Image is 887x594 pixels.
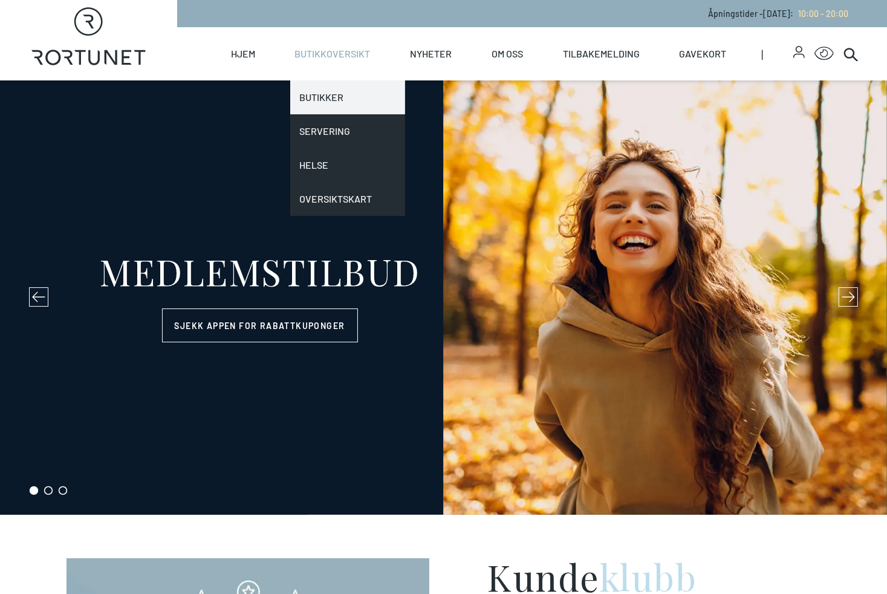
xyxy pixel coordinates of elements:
button: Open Accessibility Menu [814,44,834,64]
a: Helse [290,148,406,182]
a: Oversiktskart [290,182,406,216]
a: Butikkoversikt [295,27,371,80]
span: 10:00 - 20:00 [798,8,848,19]
a: Servering [290,114,406,148]
div: MEDLEMSTILBUD [99,253,420,289]
p: Åpningstider - [DATE] : [708,7,848,20]
a: 10:00 - 20:00 [793,8,848,19]
a: Butikker [290,80,406,114]
a: Om oss [492,27,523,80]
a: Gavekort [679,27,726,80]
a: Sjekk appen for rabattkuponger [162,308,358,342]
span: | [761,27,793,80]
a: Hjem [231,27,255,80]
a: Nyheter [410,27,452,80]
a: Tilbakemelding [563,27,640,80]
